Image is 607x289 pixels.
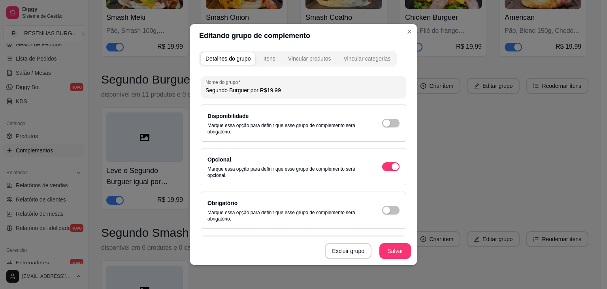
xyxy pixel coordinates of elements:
button: Close [403,25,416,38]
button: Salvar [379,243,411,259]
header: Editando grupo de complemento [190,24,417,48]
div: complement-group [199,51,397,67]
div: complement-group [199,51,408,67]
div: Vincular produtos [288,55,331,63]
label: Obrigatório [207,200,238,206]
div: Detalhes do grupo [205,55,251,63]
p: Marque essa opção para definir que esse grupo de complemento será opcional. [207,166,366,179]
p: Marque essa opção para definir que esse grupo de complemento será obrigatório. [207,209,366,222]
p: Marque essa opção para definir que esse grupo de complemento será obrigatório. [207,122,366,135]
div: Vincular categorias [343,55,390,63]
label: Nome do grupo [205,79,243,86]
label: Opcional [207,156,231,163]
input: Nome do grupo [205,86,402,94]
label: Disponibilidade [207,113,249,119]
button: Excluir grupo [325,243,371,259]
div: Itens [263,55,275,63]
